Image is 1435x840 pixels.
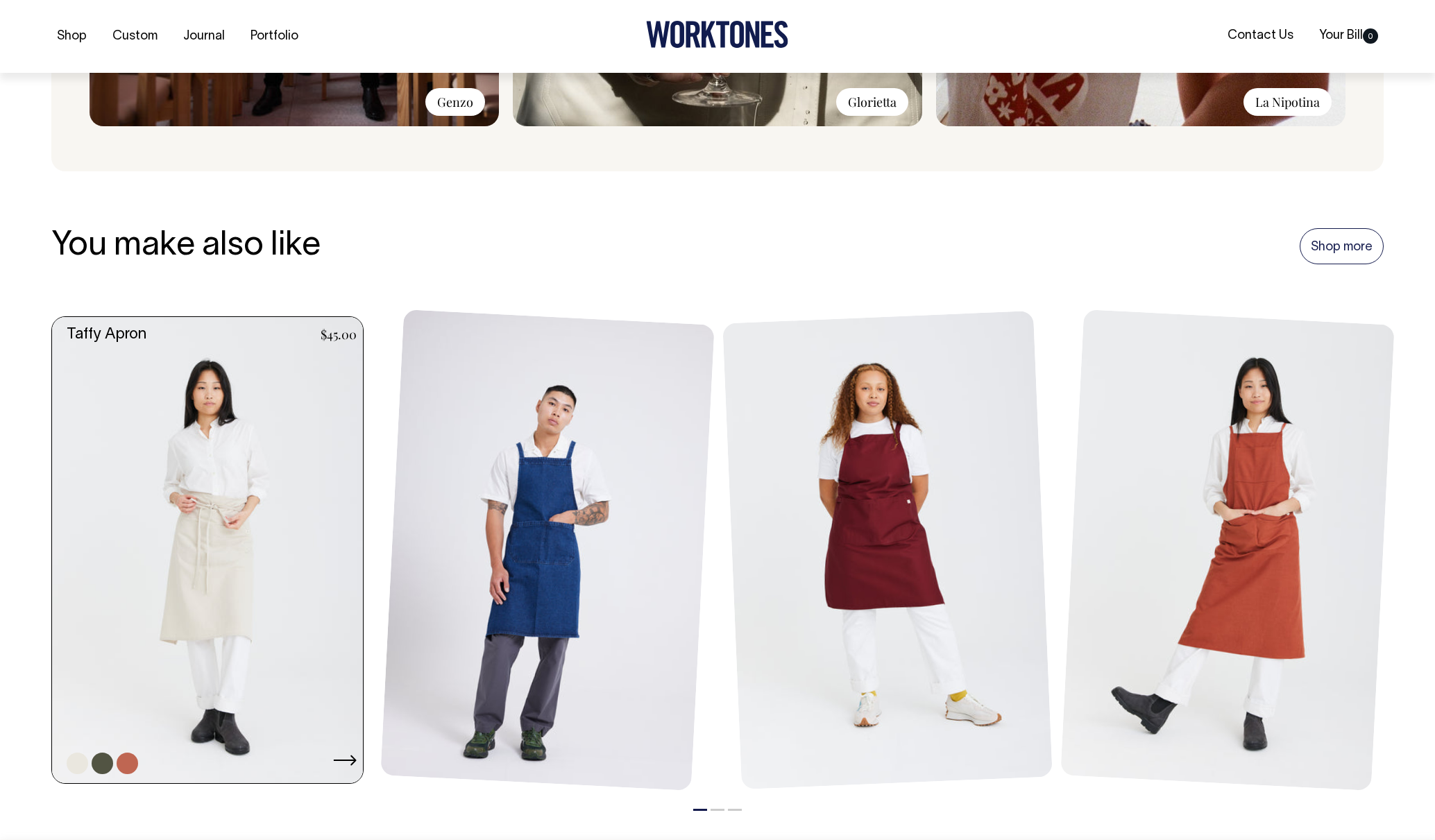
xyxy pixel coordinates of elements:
[836,88,908,116] div: Glorietta
[728,809,742,811] button: 3 of 3
[1060,309,1395,791] img: rust
[1314,24,1384,47] a: Your Bill0
[245,25,304,48] a: Portfolio
[380,309,715,791] img: denim
[107,25,163,48] a: Custom
[1363,28,1378,44] span: 0
[425,88,485,116] div: Genzo
[1222,24,1299,47] a: Contact Us
[51,25,92,48] a: Shop
[722,311,1053,789] img: burgundy
[1300,228,1384,264] a: Shop more
[711,809,724,811] button: 2 of 3
[693,809,707,811] button: 1 of 3
[1243,88,1332,116] div: La Nipotina
[178,25,230,48] a: Journal
[51,228,321,265] h3: You make also like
